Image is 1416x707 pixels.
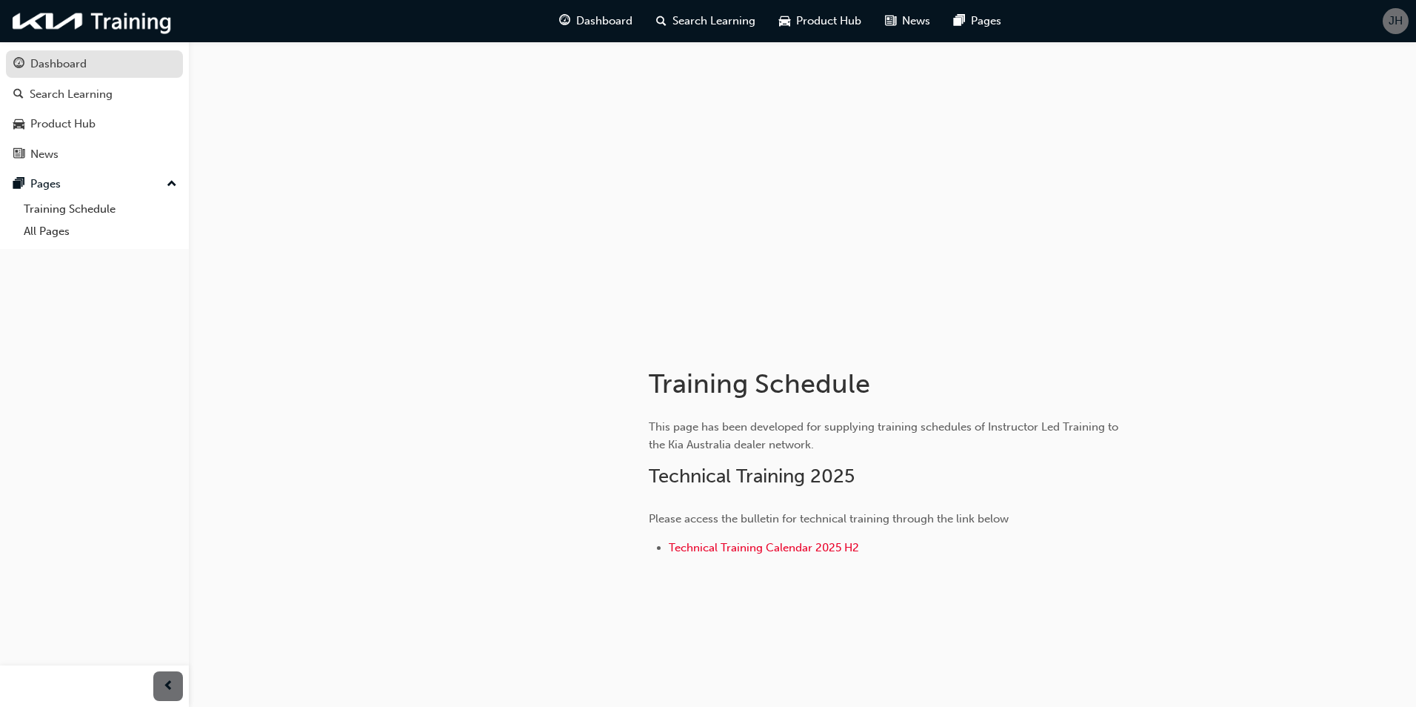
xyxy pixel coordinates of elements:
span: Dashboard [576,13,632,30]
a: search-iconSearch Learning [644,6,767,36]
div: Pages [30,176,61,193]
span: Technical Training 2025 [649,465,855,488]
span: search-icon [656,12,667,30]
h1: Training Schedule [649,368,1135,400]
span: car-icon [13,118,24,131]
img: kia-training [7,6,178,36]
a: pages-iconPages [942,6,1013,36]
span: up-icon [167,175,177,194]
div: News [30,146,59,163]
span: Product Hub [796,13,861,30]
span: Pages [971,13,1001,30]
a: All Pages [18,220,183,243]
span: News [902,13,930,30]
span: Please access the bulletin for technical training through the link below [649,512,1009,525]
a: car-iconProduct Hub [767,6,873,36]
span: pages-icon [13,178,24,191]
span: guage-icon [13,58,24,71]
span: Search Learning [672,13,755,30]
button: JH [1383,8,1409,34]
button: Pages [6,170,183,198]
span: guage-icon [559,12,570,30]
a: Search Learning [6,81,183,108]
a: Product Hub [6,110,183,138]
a: Training Schedule [18,198,183,221]
a: News [6,141,183,168]
span: news-icon [885,12,896,30]
span: news-icon [13,148,24,162]
span: search-icon [13,88,24,102]
span: This page has been developed for supplying training schedules of Instructor Led Training to the K... [649,420,1121,451]
a: Dashboard [6,50,183,78]
span: JH [1389,13,1403,30]
a: guage-iconDashboard [547,6,644,36]
div: Search Learning [30,86,113,103]
div: Product Hub [30,116,96,133]
button: DashboardSearch LearningProduct HubNews [6,47,183,170]
div: Dashboard [30,56,87,73]
span: pages-icon [954,12,965,30]
span: prev-icon [163,677,174,696]
span: car-icon [779,12,790,30]
a: news-iconNews [873,6,942,36]
a: Technical Training Calendar 2025 H2 [669,541,859,554]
